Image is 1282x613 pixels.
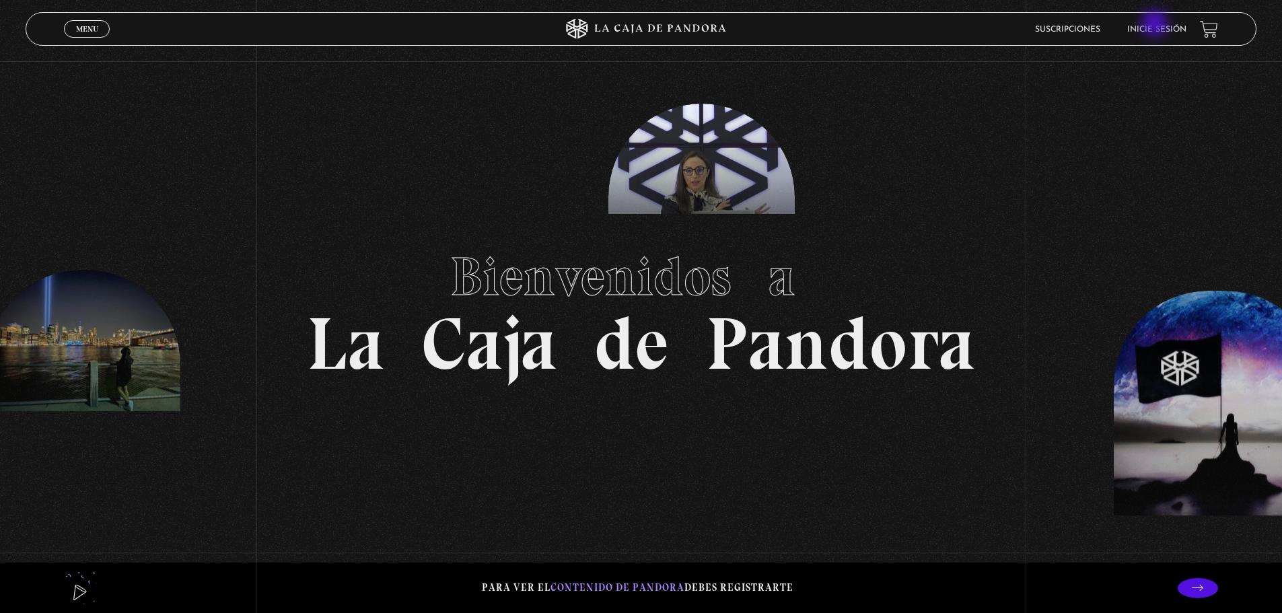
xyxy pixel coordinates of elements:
span: Menu [76,25,98,33]
a: Inicie sesión [1127,26,1186,34]
h1: La Caja de Pandora [307,233,975,381]
span: contenido de Pandora [550,581,684,593]
a: Suscripciones [1035,26,1100,34]
span: Bienvenidos a [450,244,832,309]
span: Cerrar [71,36,103,46]
a: View your shopping cart [1200,20,1218,38]
p: Para ver el debes registrarte [482,579,793,597]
